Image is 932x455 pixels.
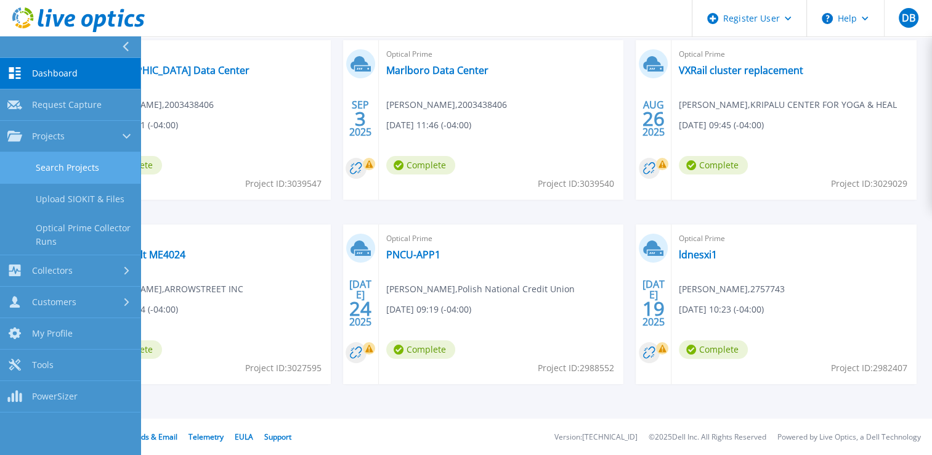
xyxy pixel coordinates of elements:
[349,96,372,141] div: SEP 2025
[679,232,909,245] span: Optical Prime
[32,359,54,371] span: Tools
[32,328,73,339] span: My Profile
[93,232,323,245] span: Optical Prime
[93,47,323,61] span: Optical Prime
[679,98,897,112] span: [PERSON_NAME] , KRIPALU CENTER FOR YOGA & HEAL
[32,297,76,308] span: Customers
[642,113,665,124] span: 26
[245,361,322,375] span: Project ID: 3027595
[32,391,78,402] span: PowerSizer
[93,282,243,296] span: [PERSON_NAME] , ARROWSTREET INC
[245,177,322,191] span: Project ID: 3039547
[642,303,665,314] span: 19
[679,47,909,61] span: Optical Prime
[93,98,214,112] span: [PERSON_NAME] , 2003438406
[386,118,471,132] span: [DATE] 11:46 (-04:00)
[679,282,785,296] span: [PERSON_NAME] , 2757743
[831,361,907,375] span: Project ID: 2982407
[32,99,102,110] span: Request Capture
[386,98,507,112] span: [PERSON_NAME] , 2003438406
[642,96,665,141] div: AUG 2025
[349,303,371,314] span: 24
[538,177,614,191] span: Project ID: 3039540
[386,47,617,61] span: Optical Prime
[386,303,471,316] span: [DATE] 09:19 (-04:00)
[901,13,915,23] span: DB
[32,68,78,79] span: Dashboard
[386,64,488,76] a: Marlboro Data Center
[355,113,366,124] span: 3
[679,248,717,261] a: ldnesxi1
[831,177,907,191] span: Project ID: 3029029
[136,432,177,442] a: Ads & Email
[649,433,766,441] li: © 2025 Dell Inc. All Rights Reserved
[538,361,614,375] span: Project ID: 2988552
[93,248,185,261] a: PowerVault ME4024
[642,281,665,326] div: [DATE] 2025
[386,282,575,296] span: [PERSON_NAME] , Polish National Credit Union
[679,64,803,76] a: VXRail cluster replacement
[679,118,764,132] span: [DATE] 09:45 (-04:00)
[188,432,224,442] a: Telemetry
[386,232,617,245] span: Optical Prime
[679,303,764,316] span: [DATE] 10:23 (-04:00)
[349,281,372,326] div: [DATE] 2025
[679,156,748,174] span: Complete
[235,432,253,442] a: EULA
[777,433,921,441] li: Powered by Live Optics, a Dell Technology
[554,433,638,441] li: Version: [TECHNICAL_ID]
[32,131,65,142] span: Projects
[679,340,748,359] span: Complete
[386,248,440,261] a: PNCU-APP1
[386,156,455,174] span: Complete
[386,340,455,359] span: Complete
[32,265,73,276] span: Collectors
[264,432,291,442] a: Support
[93,64,249,76] a: [GEOGRAPHIC_DATA] Data Center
